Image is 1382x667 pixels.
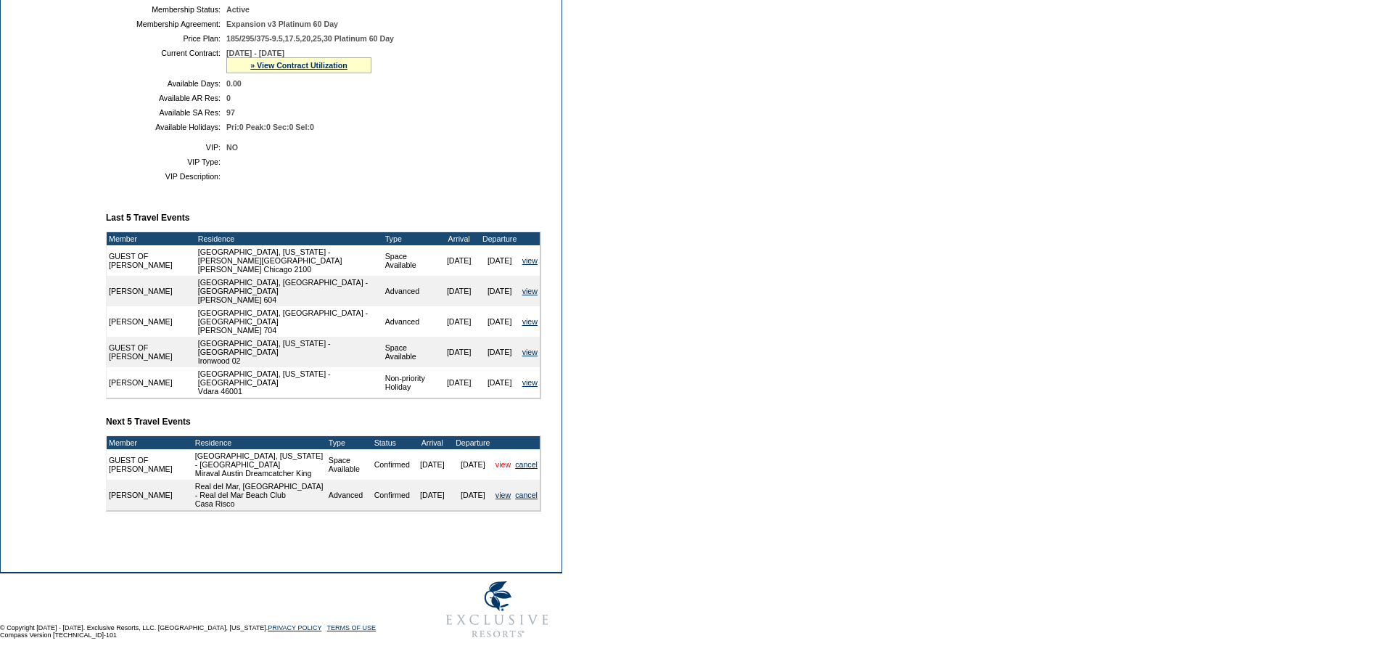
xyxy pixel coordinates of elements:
[112,20,221,28] td: Membership Agreement:
[107,276,196,306] td: [PERSON_NAME]
[480,337,520,367] td: [DATE]
[196,276,383,306] td: [GEOGRAPHIC_DATA], [GEOGRAPHIC_DATA] - [GEOGRAPHIC_DATA] [PERSON_NAME] 604
[383,232,439,245] td: Type
[226,94,231,102] span: 0
[226,34,394,43] span: 185/295/375-9.5,17.5,20,25,30 Platinum 60 Day
[196,367,383,398] td: [GEOGRAPHIC_DATA], [US_STATE] - [GEOGRAPHIC_DATA] Vdara 46001
[522,317,538,326] a: view
[480,276,520,306] td: [DATE]
[326,480,372,510] td: Advanced
[107,232,196,245] td: Member
[372,480,412,510] td: Confirmed
[495,491,511,499] a: view
[383,276,439,306] td: Advanced
[372,436,412,449] td: Status
[226,108,235,117] span: 97
[522,378,538,387] a: view
[439,337,480,367] td: [DATE]
[226,49,284,57] span: [DATE] - [DATE]
[383,337,439,367] td: Space Available
[453,480,493,510] td: [DATE]
[226,143,238,152] span: NO
[107,306,196,337] td: [PERSON_NAME]
[107,449,189,480] td: GUEST OF [PERSON_NAME]
[439,245,480,276] td: [DATE]
[522,348,538,356] a: view
[112,79,221,88] td: Available Days:
[226,20,338,28] span: Expansion v3 Platinum 60 Day
[383,367,439,398] td: Non-priority Holiday
[480,367,520,398] td: [DATE]
[439,367,480,398] td: [DATE]
[268,624,321,631] a: PRIVACY POLICY
[480,245,520,276] td: [DATE]
[480,232,520,245] td: Departure
[372,449,412,480] td: Confirmed
[106,417,191,427] b: Next 5 Travel Events
[106,213,189,223] b: Last 5 Travel Events
[515,491,538,499] a: cancel
[112,157,221,166] td: VIP Type:
[112,49,221,73] td: Current Contract:
[383,245,439,276] td: Space Available
[107,367,196,398] td: [PERSON_NAME]
[515,460,538,469] a: cancel
[196,245,383,276] td: [GEOGRAPHIC_DATA], [US_STATE] - [PERSON_NAME][GEOGRAPHIC_DATA] [PERSON_NAME] Chicago 2100
[107,480,189,510] td: [PERSON_NAME]
[453,436,493,449] td: Departure
[383,306,439,337] td: Advanced
[112,94,221,102] td: Available AR Res:
[453,449,493,480] td: [DATE]
[495,460,511,469] a: view
[327,624,377,631] a: TERMS OF USE
[412,449,453,480] td: [DATE]
[193,436,326,449] td: Residence
[196,337,383,367] td: [GEOGRAPHIC_DATA], [US_STATE] - [GEOGRAPHIC_DATA] Ironwood 02
[326,449,372,480] td: Space Available
[226,5,250,14] span: Active
[412,480,453,510] td: [DATE]
[250,61,347,70] a: » View Contract Utilization
[107,245,196,276] td: GUEST OF [PERSON_NAME]
[112,5,221,14] td: Membership Status:
[112,34,221,43] td: Price Plan:
[112,108,221,117] td: Available SA Res:
[112,172,221,181] td: VIP Description:
[196,232,383,245] td: Residence
[522,256,538,265] a: view
[439,276,480,306] td: [DATE]
[480,306,520,337] td: [DATE]
[193,449,326,480] td: [GEOGRAPHIC_DATA], [US_STATE] - [GEOGRAPHIC_DATA] Miraval Austin Dreamcatcher King
[107,337,196,367] td: GUEST OF [PERSON_NAME]
[412,436,453,449] td: Arrival
[326,436,372,449] td: Type
[193,480,326,510] td: Real del Mar, [GEOGRAPHIC_DATA] - Real del Mar Beach Club Casa Risco
[112,143,221,152] td: VIP:
[196,306,383,337] td: [GEOGRAPHIC_DATA], [GEOGRAPHIC_DATA] - [GEOGRAPHIC_DATA] [PERSON_NAME] 704
[439,306,480,337] td: [DATE]
[432,573,562,646] img: Exclusive Resorts
[439,232,480,245] td: Arrival
[522,287,538,295] a: view
[107,436,189,449] td: Member
[226,79,242,88] span: 0.00
[112,123,221,131] td: Available Holidays:
[226,123,314,131] span: Pri:0 Peak:0 Sec:0 Sel:0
